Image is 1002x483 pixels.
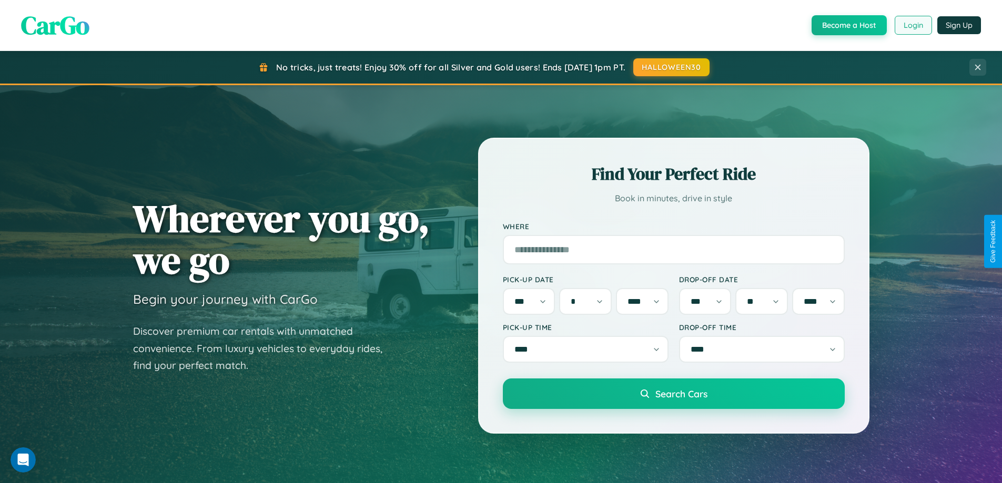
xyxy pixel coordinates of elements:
[503,191,845,206] p: Book in minutes, drive in style
[503,162,845,186] h2: Find Your Perfect Ride
[276,62,625,73] span: No tricks, just treats! Enjoy 30% off for all Silver and Gold users! Ends [DATE] 1pm PT.
[133,198,430,281] h1: Wherever you go, we go
[679,323,845,332] label: Drop-off Time
[503,323,669,332] label: Pick-up Time
[11,447,36,472] iframe: Intercom live chat
[503,378,845,409] button: Search Cars
[503,275,669,284] label: Pick-up Date
[679,275,845,284] label: Drop-off Date
[133,291,318,307] h3: Begin your journey with CarGo
[655,388,707,399] span: Search Cars
[133,323,396,374] p: Discover premium car rentals with unmatched convenience. From luxury vehicles to everyday rides, ...
[503,222,845,231] label: Where
[895,16,932,35] button: Login
[21,8,89,43] span: CarGo
[812,15,887,35] button: Become a Host
[989,220,997,263] div: Give Feedback
[633,58,710,76] button: HALLOWEEN30
[937,16,981,34] button: Sign Up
